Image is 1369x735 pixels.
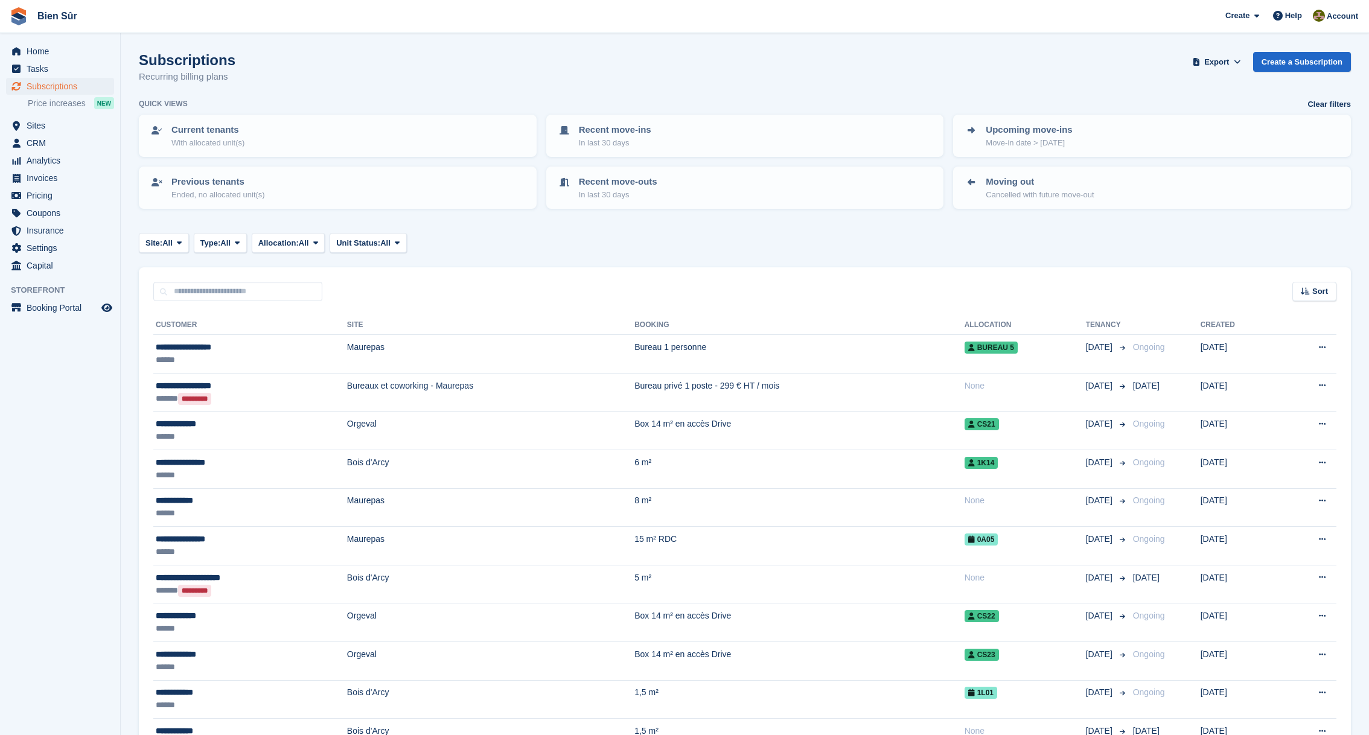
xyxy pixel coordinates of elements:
[28,98,86,109] span: Price increases
[347,412,634,450] td: Orgeval
[27,135,99,151] span: CRM
[347,373,634,412] td: Bureaux et coworking - Maurepas
[1307,98,1351,110] a: Clear filters
[1327,10,1358,22] span: Account
[1086,648,1115,661] span: [DATE]
[347,565,634,603] td: Bois d'Arcy
[1133,495,1165,505] span: Ongoing
[1201,680,1279,719] td: [DATE]
[1133,342,1165,352] span: Ongoing
[347,488,634,527] td: Maurepas
[965,494,1086,507] div: None
[100,301,114,315] a: Preview store
[1133,534,1165,544] span: Ongoing
[33,6,82,26] a: Bien Sûr
[171,137,244,149] p: With allocated unit(s)
[1086,494,1115,507] span: [DATE]
[171,189,265,201] p: Ended, no allocated unit(s)
[139,52,235,68] h1: Subscriptions
[162,237,173,249] span: All
[1133,649,1165,659] span: Ongoing
[579,189,657,201] p: In last 30 days
[27,222,99,239] span: Insurance
[153,316,347,335] th: Customer
[634,488,965,527] td: 8 m²
[1086,341,1115,354] span: [DATE]
[27,257,99,274] span: Capital
[139,70,235,84] p: Recurring billing plans
[1253,52,1351,72] a: Create a Subscription
[347,335,634,374] td: Maurepas
[634,335,965,374] td: Bureau 1 personne
[6,170,114,186] a: menu
[27,205,99,221] span: Coupons
[94,97,114,109] div: NEW
[1086,571,1115,584] span: [DATE]
[954,168,1350,208] a: Moving out Cancelled with future move-out
[1201,641,1279,680] td: [DATE]
[347,450,634,488] td: Bois d'Arcy
[634,680,965,719] td: 1,5 m²
[6,240,114,256] a: menu
[1133,687,1165,697] span: Ongoing
[347,316,634,335] th: Site
[1086,686,1115,699] span: [DATE]
[171,175,265,189] p: Previous tenants
[1086,533,1115,546] span: [DATE]
[1086,609,1115,622] span: [DATE]
[6,222,114,239] a: menu
[634,603,965,642] td: Box 14 m² en accès Drive
[1201,335,1279,374] td: [DATE]
[145,237,162,249] span: Site:
[965,316,1086,335] th: Allocation
[1190,52,1243,72] button: Export
[299,237,309,249] span: All
[547,168,943,208] a: Recent move-outs In last 30 days
[1201,527,1279,565] td: [DATE]
[1133,573,1160,582] span: [DATE]
[1201,450,1279,488] td: [DATE]
[1133,457,1165,467] span: Ongoing
[634,412,965,450] td: Box 14 m² en accès Drive
[139,233,189,253] button: Site: All
[1086,456,1115,469] span: [DATE]
[965,610,999,622] span: CS22
[220,237,231,249] span: All
[336,237,380,249] span: Unit Status:
[347,527,634,565] td: Maurepas
[986,123,1072,137] p: Upcoming move-ins
[1133,611,1165,620] span: Ongoing
[1201,316,1279,335] th: Created
[965,342,1018,354] span: Bureau 5
[27,152,99,169] span: Analytics
[140,116,535,156] a: Current tenants With allocated unit(s)
[139,98,188,109] h6: Quick views
[347,680,634,719] td: Bois d'Arcy
[1086,418,1115,430] span: [DATE]
[6,187,114,204] a: menu
[634,641,965,680] td: Box 14 m² en accès Drive
[1204,56,1229,68] span: Export
[380,237,391,249] span: All
[965,380,1086,392] div: None
[986,175,1094,189] p: Moving out
[965,571,1086,584] div: None
[634,316,965,335] th: Booking
[6,299,114,316] a: menu
[27,240,99,256] span: Settings
[986,189,1094,201] p: Cancelled with future move-out
[986,137,1072,149] p: Move-in date > [DATE]
[10,7,28,25] img: stora-icon-8386f47178a22dfd0bd8f6a31ec36ba5ce8667c1dd55bd0f319d3a0aa187defe.svg
[965,533,998,546] span: 0A05
[579,175,657,189] p: Recent move-outs
[27,43,99,60] span: Home
[1312,285,1328,297] span: Sort
[1201,488,1279,527] td: [DATE]
[27,187,99,204] span: Pricing
[1285,10,1302,22] span: Help
[1133,381,1160,390] span: [DATE]
[252,233,325,253] button: Allocation: All
[27,299,99,316] span: Booking Portal
[6,78,114,95] a: menu
[1086,380,1115,392] span: [DATE]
